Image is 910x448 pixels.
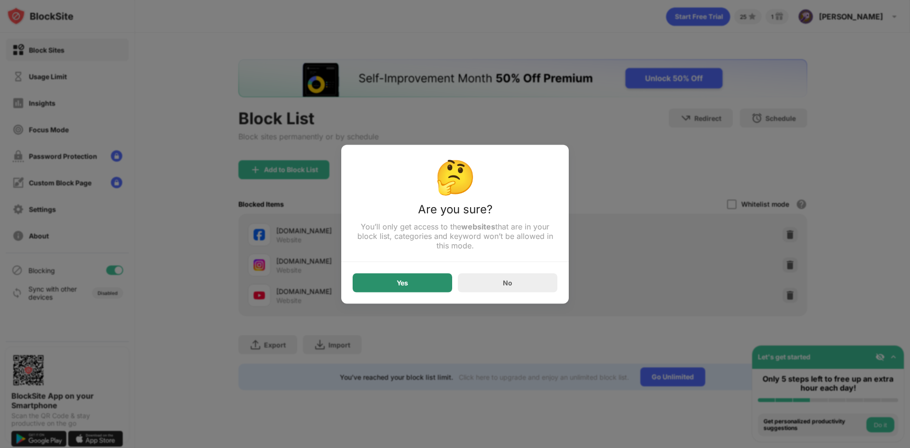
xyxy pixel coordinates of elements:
div: Yes [397,279,408,286]
strong: websites [461,221,495,231]
div: Are you sure? [353,202,557,221]
div: No [503,279,512,287]
div: 🤔 [353,156,557,196]
div: You’ll only get access to the that are in your block list, categories and keyword won’t be allowe... [353,221,557,250]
